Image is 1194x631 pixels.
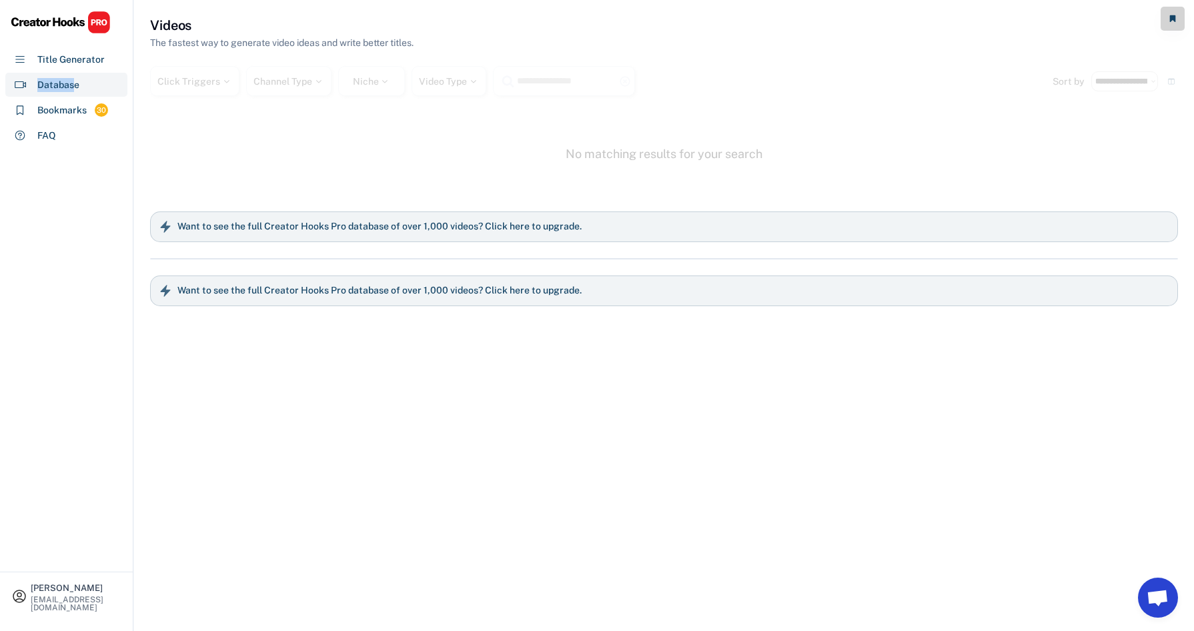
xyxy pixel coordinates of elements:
[177,221,582,233] h6: Want to see the full Creator Hooks Pro database of over 1,000 videos? Click here to upgrade.
[566,145,762,162] div: No matching results for your search
[31,584,121,592] div: [PERSON_NAME]
[95,105,108,116] div: 30
[1138,578,1178,618] a: Bate-papo aberto
[1053,77,1085,86] div: Sort by
[177,285,582,297] h6: Want to see the full Creator Hooks Pro database of over 1,000 videos? Click here to upgrade.
[353,77,391,86] div: Niche
[31,596,121,612] div: [EMAIL_ADDRESS][DOMAIN_NAME]
[11,11,111,34] img: CHPRO%20Logo.svg
[253,77,324,86] div: Channel Type
[619,75,631,87] button: highlight_remove
[37,53,105,67] div: Title Generator
[157,77,232,86] div: Click Triggers
[37,78,79,92] div: Database
[150,16,191,35] h3: Videos
[37,103,87,117] div: Bookmarks
[37,129,56,143] div: FAQ
[419,77,479,86] div: Video Type
[150,36,414,50] div: The fastest way to generate video ideas and write better titles.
